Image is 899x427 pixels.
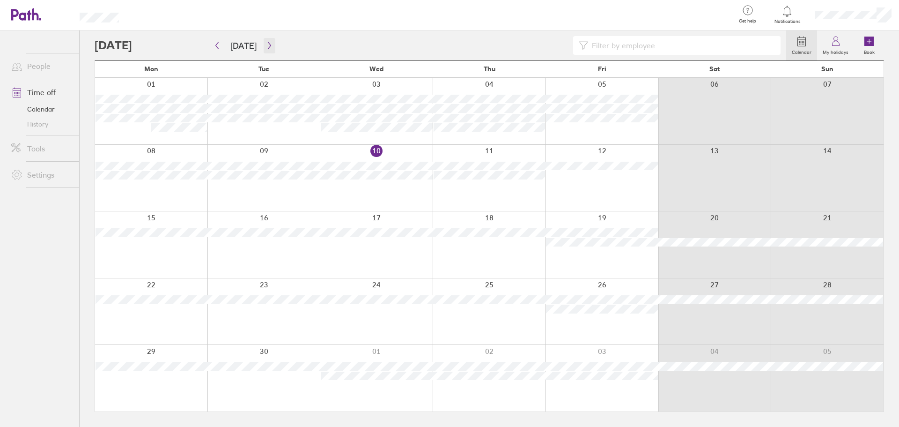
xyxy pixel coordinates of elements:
[817,30,854,60] a: My holidays
[588,37,775,54] input: Filter by employee
[4,139,79,158] a: Tools
[854,30,884,60] a: Book
[772,19,803,24] span: Notifications
[4,102,79,117] a: Calendar
[817,47,854,55] label: My holidays
[709,65,720,73] span: Sat
[4,57,79,75] a: People
[258,65,269,73] span: Tue
[858,47,880,55] label: Book
[484,65,495,73] span: Thu
[369,65,383,73] span: Wed
[732,18,763,24] span: Get help
[598,65,606,73] span: Fri
[821,65,833,73] span: Sun
[4,83,79,102] a: Time off
[786,47,817,55] label: Calendar
[786,30,817,60] a: Calendar
[223,38,264,53] button: [DATE]
[4,117,79,132] a: History
[144,65,158,73] span: Mon
[772,5,803,24] a: Notifications
[4,165,79,184] a: Settings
